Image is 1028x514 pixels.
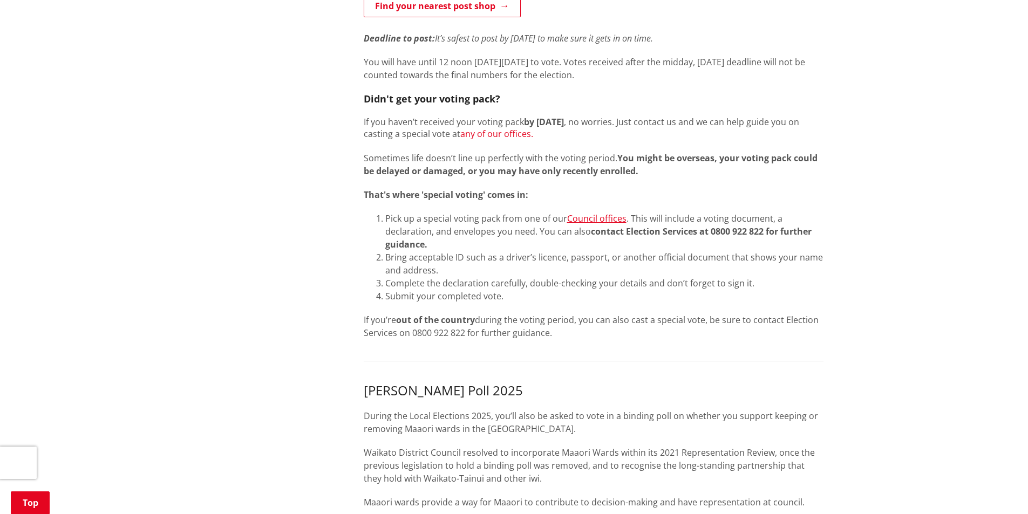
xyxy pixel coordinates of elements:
a: Council offices [567,213,627,224]
p: If you’re during the voting period, you can also cast a special vote, be sure to contact Election... [364,313,823,339]
strong: out of the country [396,314,475,326]
strong: contact Election Services at 0800 922 822 for further guidance. [385,225,812,250]
li: Submit your completed vote. [385,290,823,303]
strong: You might be overseas, your voting pack could be delayed or damaged, or you may have only recentl... [364,152,818,177]
strong: That's where 'special voting' comes in: [364,189,528,201]
li: Pick up a special voting pack from one of our . This will include a voting document, a declaratio... [385,212,823,251]
iframe: Messenger Launcher [978,469,1017,508]
p: Sometimes life doesn’t line up perfectly with the voting period. [364,152,823,177]
a: Top [11,491,50,514]
strong: Didn't get your voting pack? [364,92,500,105]
p: Waikato District Council resolved to incorporate Maaori Wards within its 2021 Representation Revi... [364,446,823,485]
h3: [PERSON_NAME] Poll 2025 [364,383,823,399]
em: Deadline to post: [364,32,435,44]
p: During the Local Elections 2025, you’ll also be asked to vote in a binding poll on whether you su... [364,409,823,435]
p: If you haven’t received your voting pack , no worries. Just contact us and we can help guide you ... [364,116,823,140]
strong: by [DATE] [524,116,564,128]
em: It’s safest to post by [DATE] to make sure it gets in on time. [435,32,653,44]
li: Bring acceptable ID such as a driver’s licence, passport, or another official document that shows... [385,251,823,277]
a: any of our offices. [460,128,533,140]
p: You will have until 12 noon [DATE][DATE] to vote. Votes received after the midday, [DATE] deadlin... [364,56,823,81]
li: Complete the declaration carefully, double-checking your details and don’t forget to sign it. [385,277,823,290]
p: Maaori wards provide a way for Maaori to contribute to decision-making and have representation at... [364,496,823,509]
